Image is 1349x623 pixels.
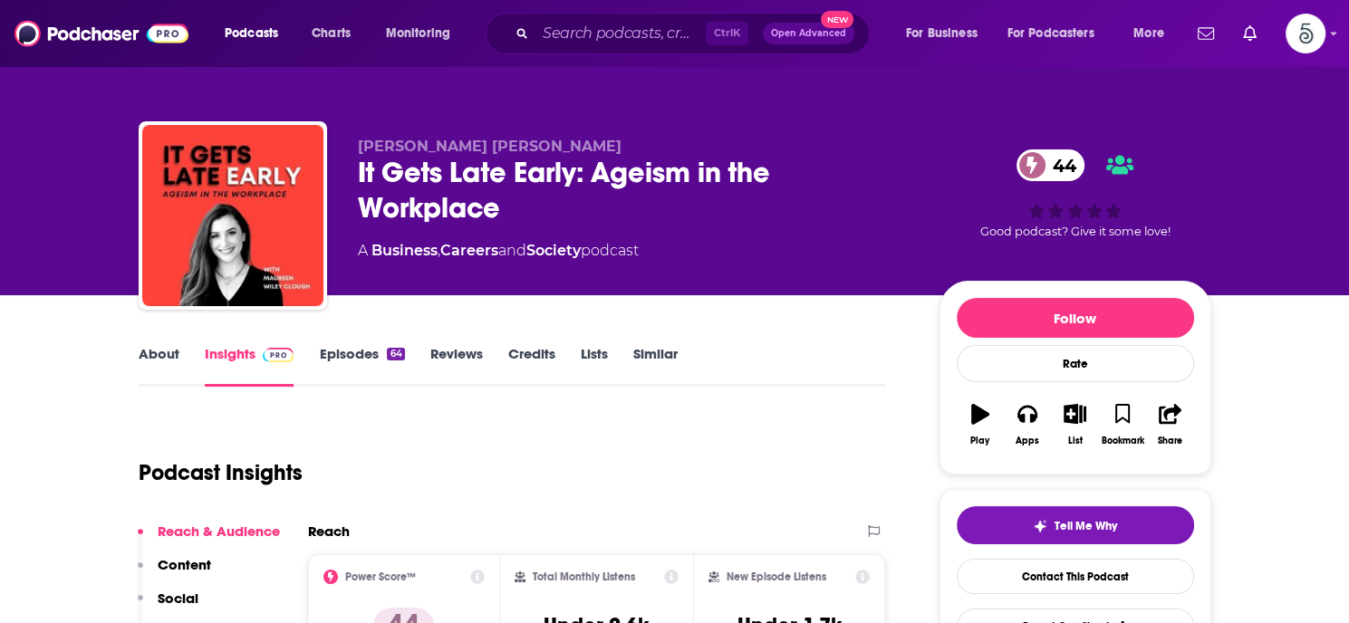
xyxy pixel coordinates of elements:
a: Credits [508,345,555,387]
button: open menu [1121,19,1187,48]
div: Bookmark [1101,436,1143,446]
h2: New Episode Listens [727,570,826,583]
a: 44 [1017,149,1085,181]
a: Reviews [430,345,483,387]
p: Content [158,556,211,573]
div: Search podcasts, credits, & more... [503,13,887,54]
img: Podchaser - Follow, Share and Rate Podcasts [14,16,188,51]
p: Social [158,589,198,607]
div: Apps [1016,436,1039,446]
h2: Total Monthly Listens [533,570,635,583]
a: Episodes64 [319,345,404,387]
span: For Podcasters [1007,21,1094,46]
button: Social [138,589,198,623]
button: open menu [373,19,474,48]
span: New [821,11,853,28]
button: Play [957,392,1004,457]
button: Reach & Audience [138,522,280,556]
input: Search podcasts, credits, & more... [535,19,706,48]
button: Show profile menu [1286,14,1325,53]
div: Share [1158,436,1182,446]
div: List [1068,436,1083,446]
button: Share [1146,392,1193,457]
h2: Power Score™ [345,570,416,583]
div: 44Good podcast? Give it some love! [939,138,1211,250]
a: InsightsPodchaser Pro [205,345,294,387]
button: Follow [957,298,1194,338]
img: It Gets Late Early: Ageism in the Workplace [142,125,323,306]
button: Content [138,556,211,589]
button: Apps [1004,392,1051,457]
a: Lists [581,345,608,387]
span: 44 [1035,149,1085,181]
span: Monitoring [386,21,450,46]
span: Open Advanced [771,29,846,38]
h1: Podcast Insights [139,459,303,486]
button: tell me why sparkleTell Me Why [957,506,1194,544]
p: Reach & Audience [158,522,280,540]
span: [PERSON_NAME] [PERSON_NAME] [358,138,622,155]
div: A podcast [358,240,639,262]
span: For Business [906,21,978,46]
a: Society [526,242,581,259]
button: Open AdvancedNew [763,23,854,44]
a: Show notifications dropdown [1190,18,1221,49]
span: and [498,242,526,259]
button: open menu [212,19,302,48]
span: , [438,242,440,259]
span: Podcasts [225,21,278,46]
a: Business [371,242,438,259]
span: Good podcast? Give it some love! [980,225,1171,238]
div: 64 [387,348,404,360]
span: Logged in as Spiral5-G2 [1286,14,1325,53]
img: User Profile [1286,14,1325,53]
h2: Reach [308,522,350,540]
a: Show notifications dropdown [1236,18,1264,49]
a: Charts [300,19,361,48]
button: open menu [996,19,1121,48]
span: Tell Me Why [1055,519,1117,533]
a: Similar [633,345,678,387]
span: More [1133,21,1164,46]
button: open menu [893,19,1000,48]
img: tell me why sparkle [1033,519,1047,533]
a: Careers [440,242,498,259]
img: Podchaser Pro [263,348,294,362]
a: About [139,345,179,387]
span: Charts [312,21,351,46]
div: Play [970,436,989,446]
div: Rate [957,345,1194,382]
a: Contact This Podcast [957,559,1194,594]
span: Ctrl K [706,22,748,45]
button: List [1051,392,1098,457]
button: Bookmark [1099,392,1146,457]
